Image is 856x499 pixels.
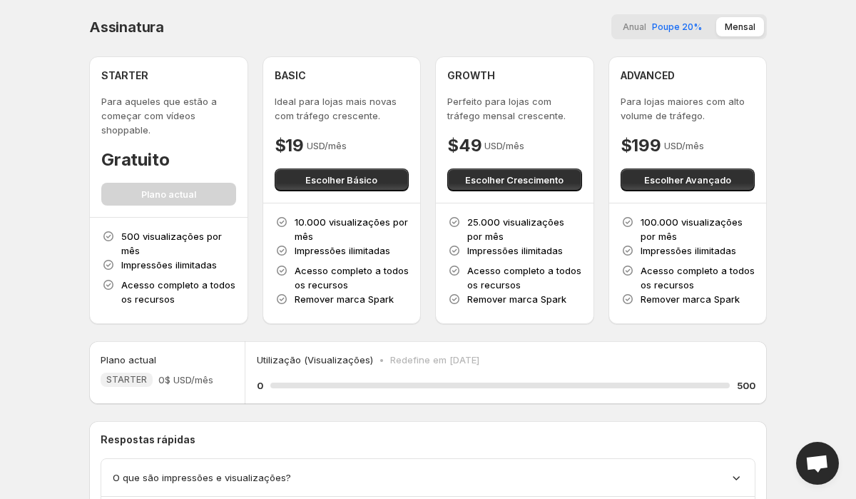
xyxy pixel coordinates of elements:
span: STARTER [106,374,147,385]
span: Escolher Básico [305,173,377,187]
p: USD/mês [664,138,704,153]
h4: $49 [447,134,481,157]
div: Open chat [796,442,839,485]
button: Escolher Crescimento [447,168,582,191]
p: USD/mês [484,138,524,153]
span: Acesso completo a todos os recursos [467,265,581,291]
span: Impressões ilimitadas [295,245,390,256]
span: Remover marca Spark [295,293,394,305]
p: • [379,353,384,367]
span: Remover marca Spark [641,293,740,305]
p: Ideal para lojas mais novas com tráfego crescente. [275,94,409,123]
span: Acesso completo a todos os recursos [121,279,235,305]
span: 500 visualizações por mês [121,231,222,256]
span: 0$ USD/mês [158,373,213,387]
span: Acesso completo a todos os recursos [641,265,755,291]
h4: $199 [621,134,661,157]
span: 100.000 visualizações por mês [641,216,743,242]
p: Utilização (Visualizações) [257,353,373,367]
p: Para aqueles que estão a começar com vídeos shoppable. [101,94,236,137]
span: Escolher Avançado [644,173,731,187]
p: USD/mês [307,138,347,153]
p: Perfeito para lojas com tráfego mensal crescente. [447,94,582,123]
span: Escolher Crescimento [465,173,564,187]
h4: Assinatura [89,19,164,36]
span: Impressões ilimitadas [467,245,563,256]
button: Escolher Avançado [621,168,755,191]
button: Escolher Básico [275,168,409,191]
p: Para lojas maiores com alto volume de tráfego. [621,94,755,123]
h4: STARTER [101,69,148,83]
span: Impressões ilimitadas [641,245,736,256]
span: Anual [623,21,646,32]
p: Respostas rápidas [101,433,755,447]
span: Poupe 20% [652,21,702,32]
span: Impressões ilimitadas [121,259,217,271]
h5: 500 [737,378,755,393]
h5: 0 [257,378,263,393]
button: Mensal [716,17,764,36]
h4: ADVANCED [621,69,675,83]
span: Acesso completo a todos os recursos [295,265,409,291]
p: Redefine em [DATE] [390,353,479,367]
span: 25.000 visualizações por mês [467,216,564,242]
button: AnualPoupe 20% [614,17,710,36]
span: O que são impressões e visualizações? [113,470,291,485]
span: 10.000 visualizações por mês [295,216,408,242]
span: Remover marca Spark [467,293,566,305]
h4: BASIC [275,69,306,83]
h4: $19 [275,134,304,157]
h5: Plano actual [101,353,156,367]
h4: Gratuito [101,148,169,171]
h4: GROWTH [447,69,495,83]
